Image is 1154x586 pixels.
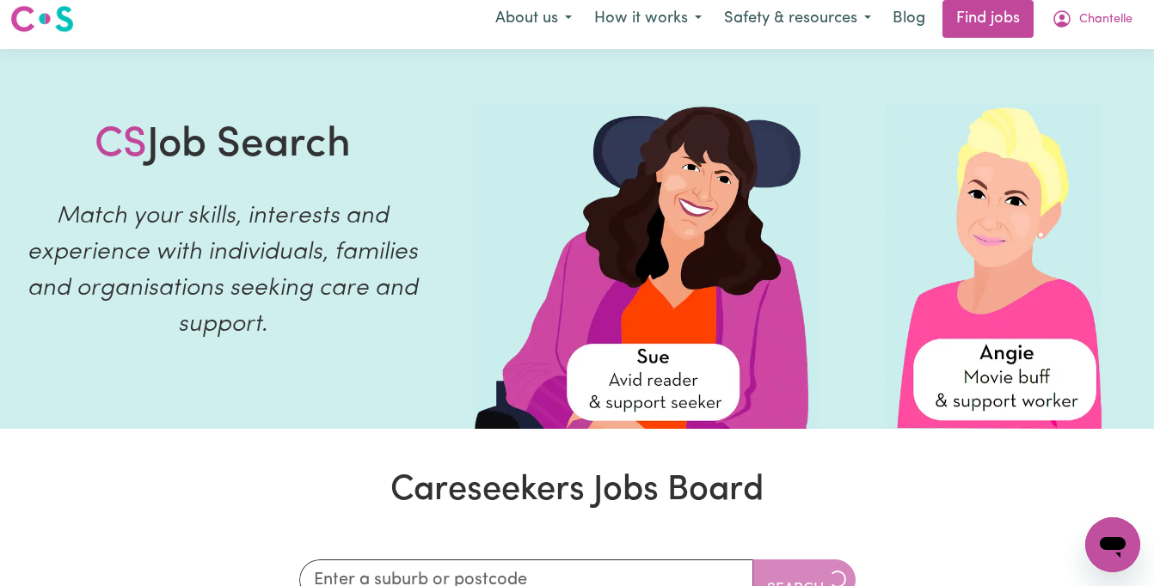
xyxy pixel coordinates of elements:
[583,1,713,37] button: How it works
[713,1,882,37] button: Safety & resources
[1085,517,1140,572] iframe: Button to launch messaging window
[484,1,583,37] button: About us
[21,198,425,343] p: Match your skills, interests and experience with individuals, families and organisations seeking ...
[95,125,147,166] span: CS
[95,121,351,171] h1: Job Search
[1079,10,1133,29] span: Chantelle
[1040,1,1144,37] button: My Account
[10,3,74,34] img: Careseekers logo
